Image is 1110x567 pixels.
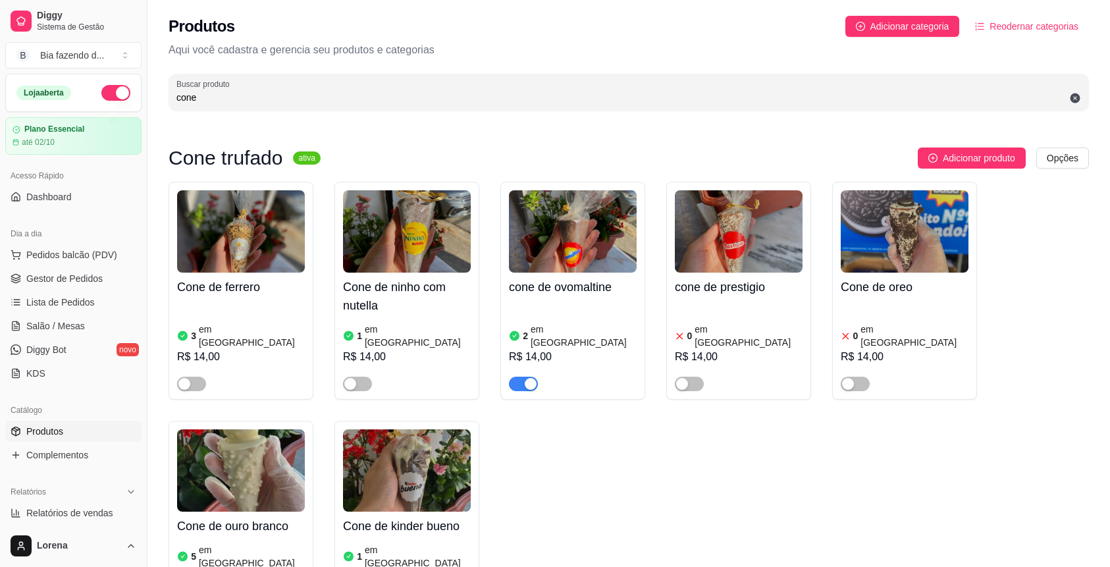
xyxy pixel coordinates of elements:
a: Relatórios de vendas [5,502,142,524]
a: Lista de Pedidos [5,292,142,313]
span: Salão / Mesas [26,319,85,333]
a: Diggy Botnovo [5,339,142,360]
span: Lista de Pedidos [26,296,95,309]
span: Complementos [26,448,88,462]
span: plus-circle [856,22,865,31]
img: product-image [177,190,305,273]
button: Adicionar categoria [845,16,960,37]
h3: Cone trufado [169,150,282,166]
img: product-image [177,429,305,512]
a: Produtos [5,421,142,442]
span: Opções [1047,151,1078,165]
button: Opções [1036,148,1089,169]
button: Select a team [5,42,142,68]
article: 2 [523,329,528,342]
span: Gestor de Pedidos [26,272,103,285]
h4: cone de ovomaltine [509,278,637,296]
span: Lorena [37,540,120,552]
span: Dashboard [26,190,72,203]
a: Plano Essencialaté 02/10 [5,117,142,155]
a: KDS [5,363,142,384]
h4: Cone de ouro branco [177,517,305,535]
img: product-image [343,429,471,512]
span: Pedidos balcão (PDV) [26,248,117,261]
article: 0 [853,329,859,342]
span: plus-circle [928,153,938,163]
span: Relatórios [11,487,46,497]
span: Sistema de Gestão [37,22,136,32]
sup: ativa [293,151,320,165]
button: Adicionar produto [918,148,1026,169]
article: em [GEOGRAPHIC_DATA] [860,323,968,349]
label: Buscar produto [176,78,234,90]
a: Gestor de Pedidos [5,268,142,289]
div: Loja aberta [16,86,71,100]
img: product-image [841,190,968,273]
article: em [GEOGRAPHIC_DATA] [199,323,305,349]
article: em [GEOGRAPHIC_DATA] [695,323,803,349]
article: 0 [687,329,693,342]
article: até 02/10 [22,137,55,148]
span: Adicionar produto [943,151,1015,165]
h4: Cone de ninho com nutella [343,278,471,315]
div: Catálogo [5,400,142,421]
a: DiggySistema de Gestão [5,5,142,37]
article: 1 [357,550,362,563]
img: product-image [675,190,803,273]
button: Lorena [5,530,142,562]
article: em [GEOGRAPHIC_DATA] [531,323,637,349]
input: Buscar produto [176,91,1081,104]
span: Diggy [37,10,136,22]
a: Dashboard [5,186,142,207]
article: 3 [191,329,196,342]
span: Produtos [26,425,63,438]
span: ordered-list [975,22,984,31]
span: Adicionar categoria [870,19,949,34]
div: R$ 14,00 [177,349,305,365]
a: Salão / Mesas [5,315,142,337]
div: Dia a dia [5,223,142,244]
span: KDS [26,367,45,380]
a: Complementos [5,445,142,466]
button: Pedidos balcão (PDV) [5,244,142,265]
h4: Cone de oreo [841,278,968,296]
span: Relatórios de vendas [26,506,113,520]
div: R$ 14,00 [841,349,968,365]
h4: cone de prestigio [675,278,803,296]
p: Aqui você cadastra e gerencia seu produtos e categorias [169,42,1089,58]
span: Reodernar categorias [990,19,1078,34]
button: Alterar Status [101,85,130,101]
img: product-image [343,190,471,273]
h4: Cone de ferrero [177,278,305,296]
div: Bia fazendo d ... [40,49,104,62]
h4: Cone de kinder bueno [343,517,471,535]
h2: Produtos [169,16,235,37]
button: Reodernar categorias [965,16,1089,37]
article: 1 [357,329,362,342]
article: 5 [191,550,196,563]
div: R$ 14,00 [509,349,637,365]
img: product-image [509,190,637,273]
div: Acesso Rápido [5,165,142,186]
article: em [GEOGRAPHIC_DATA] [365,323,471,349]
article: Plano Essencial [24,124,84,134]
span: B [16,49,30,62]
div: R$ 14,00 [675,349,803,365]
div: R$ 14,00 [343,349,471,365]
span: Diggy Bot [26,343,66,356]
